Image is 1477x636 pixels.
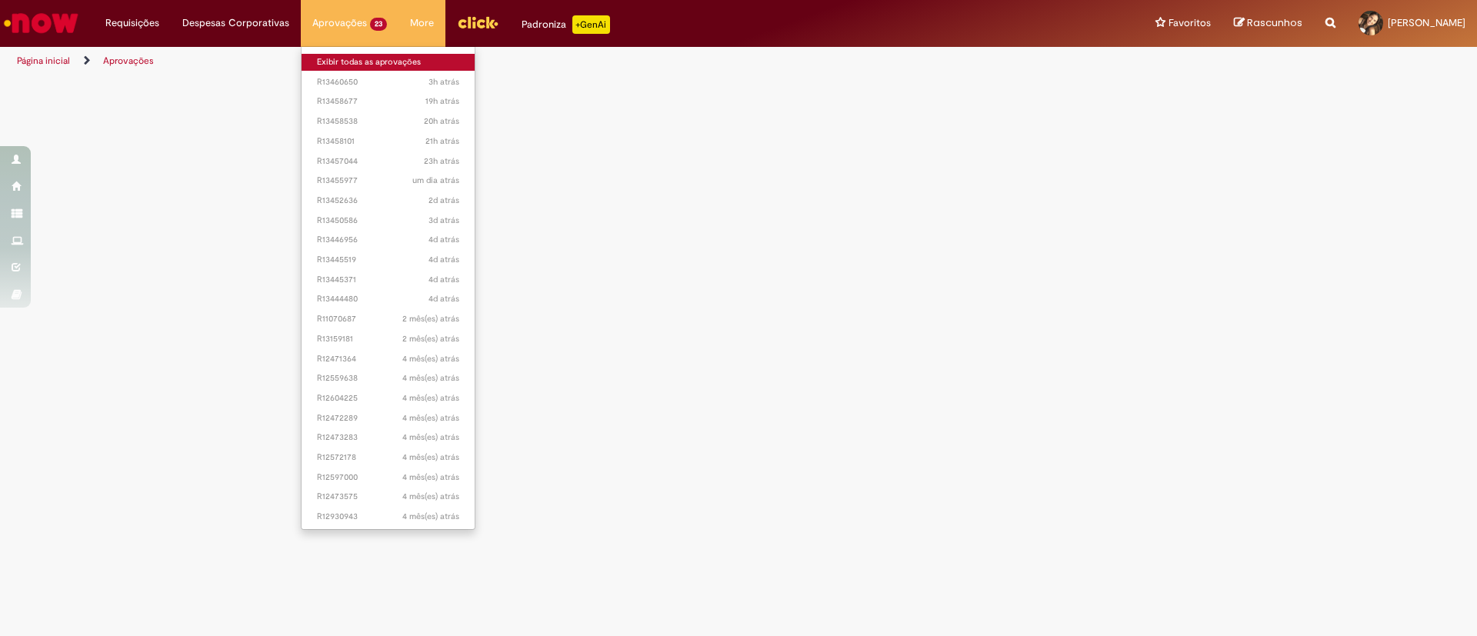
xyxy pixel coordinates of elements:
a: Rascunhos [1234,16,1302,31]
div: Padroniza [522,15,610,34]
span: [PERSON_NAME] [1388,16,1465,29]
a: Aberto R13446956 : [302,231,475,248]
span: 21h atrás [425,135,459,147]
span: 4d atrás [428,274,459,285]
a: Aberto R12572178 : [302,449,475,466]
span: R13445371 [317,274,459,286]
span: R12473283 [317,431,459,444]
a: Exibir todas as aprovações [302,54,475,71]
span: 4 mês(es) atrás [402,431,459,443]
span: 4 mês(es) atrás [402,353,459,365]
time: 25/08/2025 14:15:07 [428,293,459,305]
a: Aberto R12473283 : [302,429,475,446]
time: 18/04/2025 22:18:09 [402,511,459,522]
a: Aberto R13445519 : [302,251,475,268]
a: Aberto R13457044 : [302,153,475,170]
span: 4 mês(es) atrás [402,412,459,424]
span: 4 mês(es) atrás [402,491,459,502]
img: ServiceNow [2,8,81,38]
span: 19h atrás [425,95,459,107]
a: Aberto R13455977 : [302,172,475,189]
span: 4 mês(es) atrás [402,372,459,384]
span: R12471364 [317,353,459,365]
span: R13458538 [317,115,459,128]
span: Rascunhos [1247,15,1302,30]
time: 06/05/2025 23:48:58 [402,471,459,483]
span: R13457044 [317,155,459,168]
ul: Trilhas de página [12,47,973,75]
time: 06/05/2025 23:48:59 [402,451,459,463]
time: 28/08/2025 09:02:24 [412,175,459,186]
span: 3d atrás [428,215,459,226]
a: Aberto R12604225 : [302,390,475,407]
a: Aberto R13458101 : [302,133,475,150]
span: R13458677 [317,95,459,108]
a: Aberto R12930943 : [302,508,475,525]
a: Aberto R12473575 : [302,488,475,505]
span: R13159181 [317,333,459,345]
span: More [410,15,434,31]
a: Página inicial [17,55,70,67]
time: 07/07/2025 15:15:34 [402,313,459,325]
img: click_logo_yellow_360x200.png [457,11,498,34]
span: 4d atrás [428,254,459,265]
span: 2d atrás [428,195,459,206]
span: R13444480 [317,293,459,305]
a: Aberto R12597000 : [302,469,475,486]
span: 4d atrás [428,293,459,305]
span: 4 mês(es) atrás [402,511,459,522]
span: R13455977 [317,175,459,187]
time: 25/08/2025 16:42:19 [428,254,459,265]
time: 06/05/2025 23:48:58 [402,491,459,502]
span: R13445519 [317,254,459,266]
time: 06/05/2025 23:48:59 [402,412,459,424]
time: 06/05/2025 23:49:00 [402,372,459,384]
span: Despesas Corporativas [182,15,289,31]
span: R12559638 [317,372,459,385]
span: Aprovações [312,15,367,31]
p: +GenAi [572,15,610,34]
span: R13460650 [317,76,459,88]
a: Aberto R13450586 : [302,212,475,229]
span: 23h atrás [424,155,459,167]
span: R13452636 [317,195,459,207]
span: R12473575 [317,491,459,503]
a: Aberto R12559638 : [302,370,475,387]
span: R13446956 [317,234,459,246]
span: 4d atrás [428,234,459,245]
a: Aberto R11070687 : [302,311,475,328]
time: 28/08/2025 15:27:25 [425,95,459,107]
a: Aberto R13458677 : [302,93,475,110]
a: Aberto R13452636 : [302,192,475,209]
ul: Aprovações [301,46,475,530]
time: 27/08/2025 14:04:21 [428,195,459,206]
a: Aberto R13159181 : [302,331,475,348]
span: um dia atrás [412,175,459,186]
a: Aberto R13458538 : [302,113,475,130]
span: R12472289 [317,412,459,425]
time: 28/08/2025 14:07:05 [425,135,459,147]
span: Requisições [105,15,159,31]
span: R12572178 [317,451,459,464]
a: Aberto R13444480 : [302,291,475,308]
time: 25/08/2025 16:19:26 [428,274,459,285]
span: 4 mês(es) atrás [402,392,459,404]
a: Aberto R13445371 : [302,271,475,288]
span: Favoritos [1169,15,1211,31]
span: 2 mês(es) atrás [402,313,459,325]
time: 27/08/2025 06:36:58 [428,215,459,226]
span: R11070687 [317,313,459,325]
a: Aberto R12471364 : [302,351,475,368]
span: 3h atrás [428,76,459,88]
span: 20h atrás [424,115,459,127]
span: 2 mês(es) atrás [402,333,459,345]
time: 06/05/2025 23:48:59 [402,392,459,404]
a: Aberto R13460650 : [302,74,475,91]
span: R13458101 [317,135,459,148]
time: 06/05/2025 23:49:00 [402,353,459,365]
a: Aprovações [103,55,154,67]
time: 25/06/2025 09:03:06 [402,333,459,345]
time: 29/08/2025 08:03:21 [428,76,459,88]
span: 4 mês(es) atrás [402,471,459,483]
span: 4 mês(es) atrás [402,451,459,463]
